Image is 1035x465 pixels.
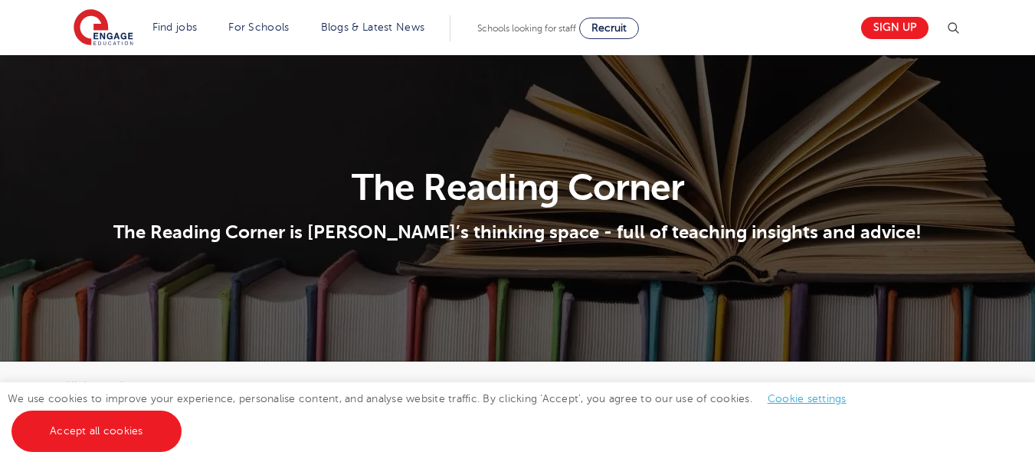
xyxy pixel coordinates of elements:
[861,17,929,39] a: Sign up
[741,381,814,395] label: We are Engage
[768,393,847,404] a: Cookie settings
[64,380,133,394] label: All Categories
[64,221,971,244] p: The Reading Corner is [PERSON_NAME]’s thinking space - full of teaching insights and advice!
[156,381,249,395] label: Become a Teacher
[272,381,352,395] label: Engage Services
[542,381,603,395] label: Recruitment
[579,18,639,39] a: Recruit
[74,9,133,47] img: Engage Education
[375,381,434,395] label: For Schools
[152,21,198,33] a: Find jobs
[321,21,425,33] a: Blogs & Latest News
[228,21,289,33] a: For Schools
[457,381,519,395] label: International
[837,381,896,395] label: Your Career
[591,22,627,34] span: Recruit
[626,381,654,395] label: SEND
[477,23,576,34] span: Schools looking for staff
[677,381,718,395] label: Tutoring
[64,169,971,206] h1: The Reading Corner
[8,393,862,437] span: We use cookies to improve your experience, personalise content, and analyse website traffic. By c...
[11,411,182,452] a: Accept all cookies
